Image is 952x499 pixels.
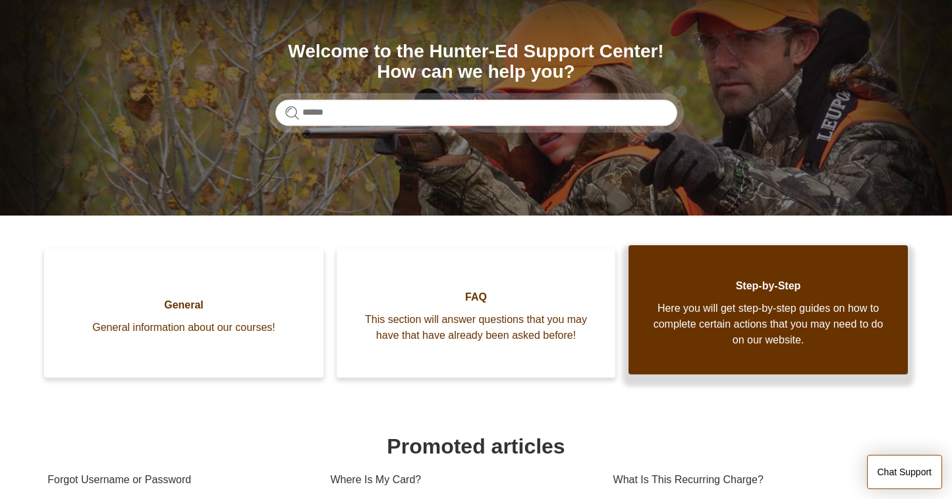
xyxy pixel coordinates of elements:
a: General General information about our courses! [44,249,323,378]
input: Search [275,100,677,126]
a: Forgot Username or Password [47,462,310,498]
span: This section will answer questions that you may have that have already been asked before! [356,312,596,343]
button: Chat Support [867,455,943,489]
span: Here you will get step-by-step guides on how to complete certain actions that you may need to do ... [648,301,888,348]
h1: Promoted articles [47,430,905,462]
h1: Welcome to the Hunter-Ed Support Center! How can we help you? [275,42,677,82]
a: Where Is My Card? [330,462,593,498]
span: Step-by-Step [648,278,888,294]
a: What Is This Recurring Charge? [613,462,896,498]
span: General [64,297,304,313]
span: General information about our courses! [64,320,304,336]
a: FAQ This section will answer questions that you may have that have already been asked before! [337,249,616,378]
a: Step-by-Step Here you will get step-by-step guides on how to complete certain actions that you ma... [629,245,908,374]
span: FAQ [356,289,596,305]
